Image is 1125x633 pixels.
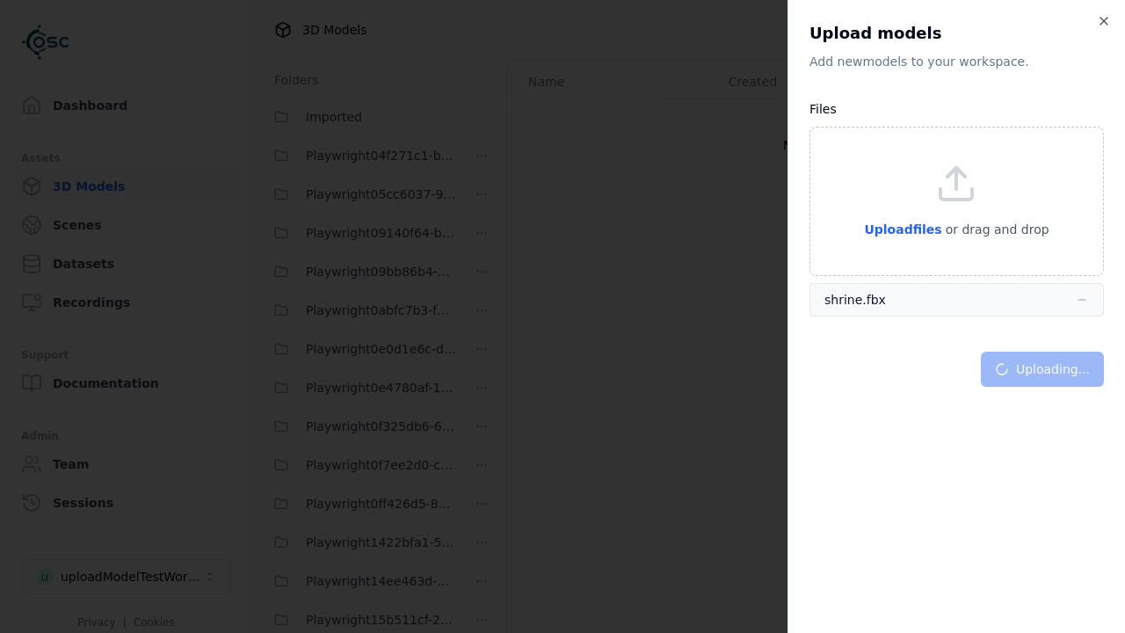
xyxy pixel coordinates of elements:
p: Add new model s to your workspace. [809,53,1104,70]
span: Upload files [864,222,941,236]
h2: Upload models [809,21,1104,46]
label: Files [809,102,837,116]
p: or drag and drop [942,219,1049,240]
div: shrine.fbx [824,291,886,309]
